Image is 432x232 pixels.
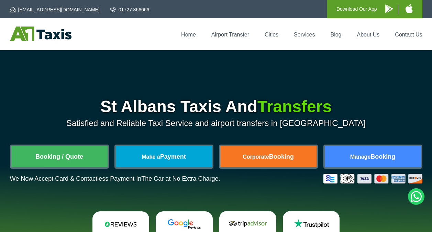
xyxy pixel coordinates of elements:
p: We Now Accept Card & Contactless Payment In [10,175,220,182]
span: Manage [350,154,371,160]
a: Services [294,32,315,38]
span: Transfers [257,97,332,116]
p: Satisfied and Reliable Taxi Service and airport transfers in [GEOGRAPHIC_DATA] [10,118,422,128]
p: Download Our App [336,5,377,13]
a: Make aPayment [116,146,212,167]
img: Tripadvisor [227,219,268,229]
img: Credit And Debit Cards [323,174,422,183]
img: A1 Taxis Android App [385,4,393,13]
a: About Us [357,32,380,38]
a: ManageBooking [325,146,421,167]
a: Cities [265,32,278,38]
img: Reviews.io [100,219,141,229]
a: Booking / Quote [11,146,108,167]
img: Google [164,219,205,229]
h1: St Albans Taxis And [10,98,422,115]
a: Contact Us [395,32,422,38]
img: A1 Taxis iPhone App [406,4,413,13]
img: A1 Taxis St Albans LTD [10,27,71,41]
span: Corporate [243,154,269,160]
a: [EMAIL_ADDRESS][DOMAIN_NAME] [10,6,100,13]
a: Blog [330,32,341,38]
a: 01727 866666 [110,6,149,13]
img: Trustpilot [291,219,332,229]
a: Home [181,32,196,38]
a: Airport Transfer [211,32,249,38]
span: The Car at No Extra Charge. [141,175,220,182]
a: CorporateBooking [220,146,317,167]
span: Make a [142,154,160,160]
